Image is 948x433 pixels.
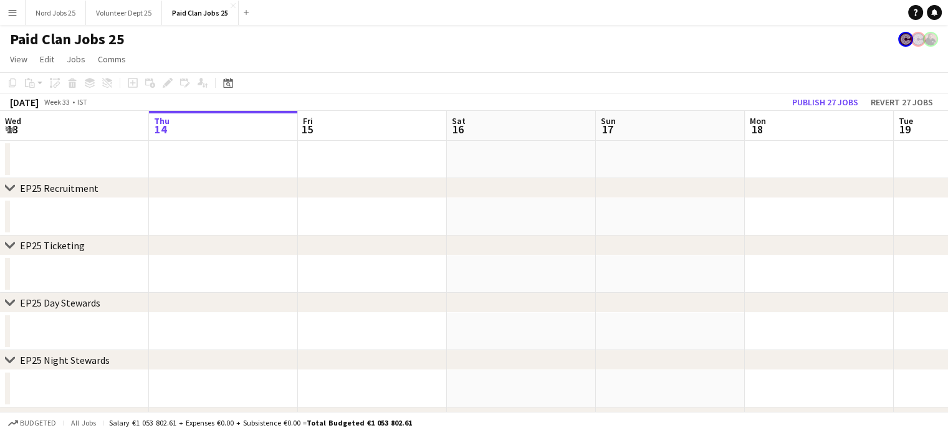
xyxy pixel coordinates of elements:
[20,354,110,366] div: EP25 Night Stewards
[601,115,616,126] span: Sun
[450,122,466,136] span: 16
[20,182,98,194] div: EP25 Recruitment
[162,1,239,25] button: Paid Clan Jobs 25
[750,115,766,126] span: Mon
[93,51,131,67] a: Comms
[748,122,766,136] span: 18
[307,418,412,427] span: Total Budgeted €1 053 802.61
[10,30,125,49] h1: Paid Clan Jobs 25
[20,411,48,424] div: SPF 25
[154,115,170,126] span: Thu
[20,419,56,427] span: Budgeted
[897,122,913,136] span: 19
[6,416,58,430] button: Budgeted
[452,115,466,126] span: Sat
[911,32,926,47] app-user-avatar: Staffing Department
[62,51,90,67] a: Jobs
[67,54,85,65] span: Jobs
[98,54,126,65] span: Comms
[301,122,313,136] span: 15
[152,122,170,136] span: 14
[35,51,59,67] a: Edit
[20,297,100,309] div: EP25 Day Stewards
[10,54,27,65] span: View
[41,97,72,107] span: Week 33
[5,115,21,126] span: Wed
[10,96,39,108] div: [DATE]
[26,1,86,25] button: Nord Jobs 25
[69,418,98,427] span: All jobs
[109,418,412,427] div: Salary €1 053 802.61 + Expenses €0.00 + Subsistence €0.00 =
[303,115,313,126] span: Fri
[898,32,913,47] app-user-avatar: Staffing Department
[899,115,913,126] span: Tue
[77,97,87,107] div: IST
[86,1,162,25] button: Volunteer Dept 25
[40,54,54,65] span: Edit
[923,32,938,47] app-user-avatar: Stevie Taylor
[5,51,32,67] a: View
[599,122,616,136] span: 17
[787,94,863,110] button: Publish 27 jobs
[20,239,85,252] div: EP25 Ticketing
[3,122,21,136] span: 13
[866,94,938,110] button: Revert 27 jobs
